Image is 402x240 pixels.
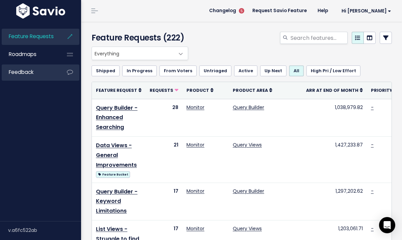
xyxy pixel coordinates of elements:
a: Product [186,87,213,94]
td: 1,427,233.87 [302,136,367,183]
a: Query Views [233,225,262,232]
span: Requests [150,87,173,93]
span: Product [186,87,209,93]
a: Query Views [233,141,262,148]
span: 5 [239,8,244,14]
input: Search features... [290,32,348,44]
a: Request Savio Feature [247,6,312,16]
a: Requests [150,87,178,94]
span: Feature Request [96,87,137,93]
a: - [371,225,374,232]
td: 17 [146,183,182,220]
span: ARR at End of Month [306,87,358,93]
a: Hi [PERSON_NAME] [333,6,397,16]
a: Monitor [186,104,204,111]
a: Query Builder - Enhanced Searching [96,104,137,131]
a: Feedback [2,64,56,80]
a: Query Builder - Keyword Limitations [96,188,137,215]
a: Monitor [186,141,204,148]
a: ARR at End of Month [306,87,363,94]
a: Roadmaps [2,47,56,62]
span: Everything [92,47,188,60]
a: Untriaged [199,65,231,76]
img: logo-white.9d6f32f41409.svg [15,3,67,19]
a: Monitor [186,225,204,232]
span: Hi [PERSON_NAME] [342,8,391,14]
ul: Filter feature requests [92,65,392,76]
a: Shipped [92,65,120,76]
a: Monitor [186,188,204,194]
a: Help [312,6,333,16]
td: 1,297,202.62 [302,183,367,220]
a: - [371,141,374,148]
span: Everything [92,47,174,60]
a: Query Builder [233,188,264,194]
a: Feature Bucket [96,170,130,178]
span: Feedback [9,69,33,76]
span: Product Area [233,87,268,93]
span: Roadmaps [9,51,36,58]
a: Query Builder [233,104,264,111]
a: Up Next [260,65,286,76]
a: Data Views - General Improvements [96,141,137,169]
a: From Voters [159,65,197,76]
h4: Feature Requests (222) [92,32,185,44]
a: Product Area [233,87,272,94]
div: Open Intercom Messenger [379,217,395,233]
span: Priority [371,87,392,93]
a: High Pri / Low Effort [306,65,360,76]
span: Feature Bucket [96,171,130,178]
a: In Progress [122,65,157,76]
span: Feature Requests [9,33,54,40]
a: - [371,188,374,194]
td: 21 [146,136,182,183]
td: 28 [146,99,182,136]
a: Feature Request [96,87,142,94]
a: Feature Requests [2,29,56,44]
td: 1,038,979.82 [302,99,367,136]
a: Priority [371,87,397,94]
a: All [289,65,304,76]
a: - [371,104,374,111]
a: Active [234,65,257,76]
div: v.a6fc522ab [8,221,81,239]
span: Changelog [209,8,236,13]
